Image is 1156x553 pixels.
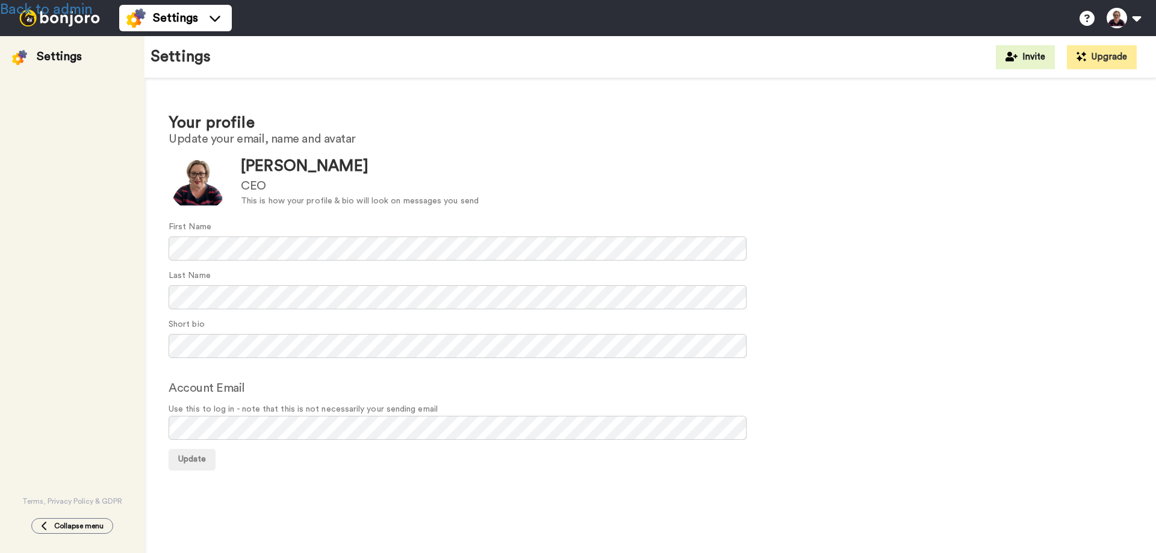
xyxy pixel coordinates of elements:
[151,48,211,66] h1: Settings
[169,318,205,331] label: Short bio
[178,455,206,463] span: Update
[241,155,479,178] div: [PERSON_NAME]
[1067,45,1137,69] button: Upgrade
[169,379,245,397] label: Account Email
[169,132,1132,146] h2: Update your email, name and avatar
[37,48,82,65] div: Settings
[169,270,211,282] label: Last Name
[241,195,479,208] div: This is how your profile & bio will look on messages you send
[996,45,1055,69] button: Invite
[153,10,198,26] span: Settings
[169,403,1132,416] span: Use this to log in - note that this is not necessarily your sending email
[31,518,113,534] button: Collapse menu
[169,449,216,471] button: Update
[126,8,146,28] img: settings-colored.svg
[169,221,211,233] label: First Name
[12,50,27,65] img: settings-colored.svg
[169,114,1132,132] h1: Your profile
[241,178,479,195] div: CEO
[54,521,104,531] span: Collapse menu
